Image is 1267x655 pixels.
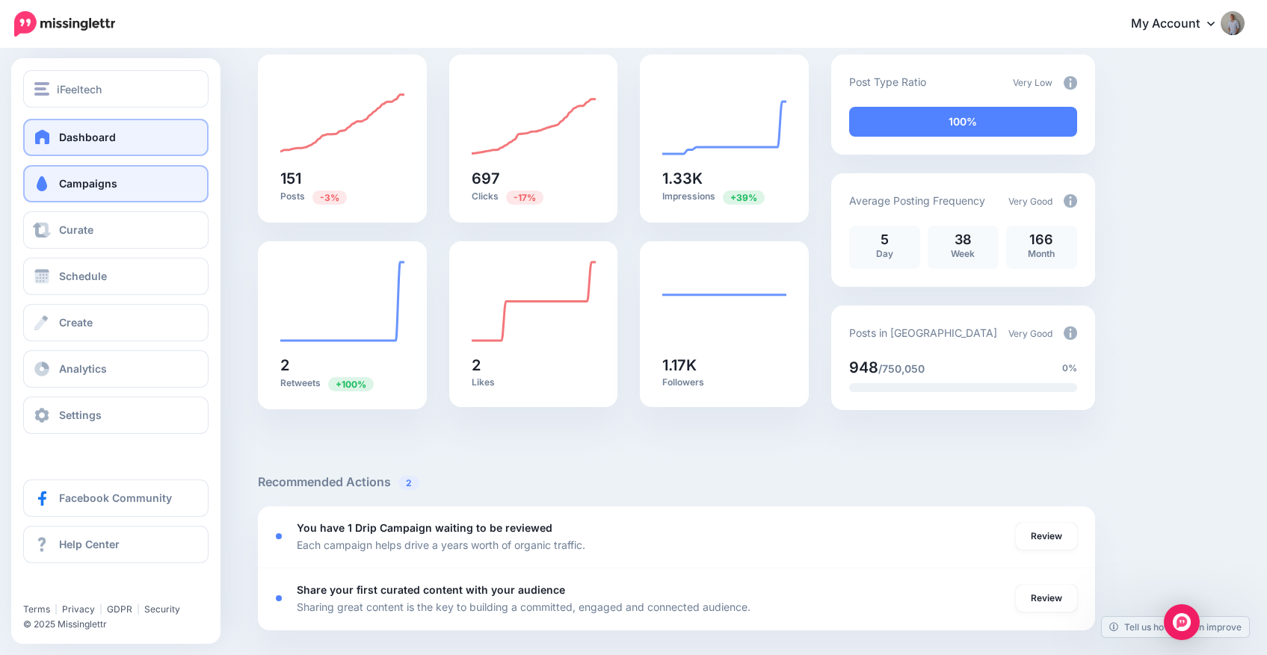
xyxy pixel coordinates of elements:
[34,82,49,96] img: menu.png
[23,603,50,615] a: Terms
[1028,248,1055,259] span: Month
[276,595,282,601] div: <div class='status-dot small red margin-right'></div>Error
[57,81,102,98] span: iFeeltech
[137,603,140,615] span: |
[878,362,925,375] span: /750,050
[1102,617,1249,637] a: Tell us how we can improve
[23,304,209,341] a: Create
[59,131,116,143] span: Dashboard
[472,171,596,186] h5: 697
[849,107,1077,137] div: 100% of your posts in the last 30 days have been from Drip Campaigns
[23,211,209,249] a: Curate
[472,190,596,204] p: Clicks
[59,270,107,282] span: Schedule
[1064,76,1077,90] img: info-circle-grey.png
[23,119,209,156] a: Dashboard
[1064,194,1077,208] img: info-circle-grey.png
[14,11,115,37] img: Missinglettr
[662,358,786,373] h5: 1.17K
[849,73,926,90] p: Post Type Ratio
[935,233,991,246] p: 38
[280,190,404,204] p: Posts
[280,171,404,186] h5: 151
[23,258,209,295] a: Schedule
[1116,6,1245,43] a: My Account
[258,473,1095,491] h5: Recommended Actions
[876,248,893,259] span: Day
[662,190,786,204] p: Impressions
[297,536,585,553] p: Each campaign helps drive a years worth of organic traffic.
[849,324,997,341] p: Posts in [GEOGRAPHIC_DATA]
[662,171,786,186] h5: 1.33K
[1064,326,1077,340] img: info-circle-grey.png
[1014,233,1070,246] p: 166
[723,190,765,205] span: Previous period: 956
[857,233,913,246] p: 5
[1062,361,1077,376] span: 0%
[472,358,596,373] h5: 2
[951,248,975,259] span: Week
[297,521,552,534] b: You have 1 Drip Campaign waiting to be reviewed
[59,538,120,550] span: Help Center
[99,603,102,615] span: |
[662,376,786,388] p: Followers
[328,377,374,391] span: Previous period: 1
[55,603,58,615] span: |
[297,598,750,615] p: Sharing great content is the key to building a committed, engaged and connected audience.
[506,190,543,205] span: Previous period: 839
[62,603,95,615] a: Privacy
[276,533,282,539] div: <div class='status-dot small red margin-right'></div>Error
[1016,585,1077,612] a: Review
[1016,523,1077,550] a: Review
[23,397,209,434] a: Settings
[23,582,139,597] iframe: Twitter Follow Button
[280,358,404,373] h5: 2
[398,476,419,490] span: 2
[23,350,209,388] a: Analytics
[59,316,93,329] span: Create
[1008,196,1052,207] span: Very Good
[144,603,180,615] a: Security
[23,526,209,563] a: Help Center
[849,192,985,209] p: Average Posting Frequency
[472,376,596,388] p: Likes
[59,491,172,504] span: Facebook Community
[1008,328,1052,339] span: Very Good
[23,479,209,517] a: Facebook Community
[23,617,220,632] li: © 2025 Missinglettr
[849,358,878,376] span: 948
[59,409,102,421] span: Settings
[297,583,565,596] b: Share your first curated content with your audience
[23,165,209,202] a: Campaigns
[1164,604,1200,640] div: Open Intercom Messenger
[59,362,107,375] span: Analytics
[280,376,404,391] p: Retweets
[59,223,93,236] span: Curate
[107,603,132,615] a: GDPR
[23,70,209,108] button: iFeeltech
[1013,77,1052,88] span: Very Low
[59,177,117,190] span: Campaigns
[312,190,347,205] span: Previous period: 155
